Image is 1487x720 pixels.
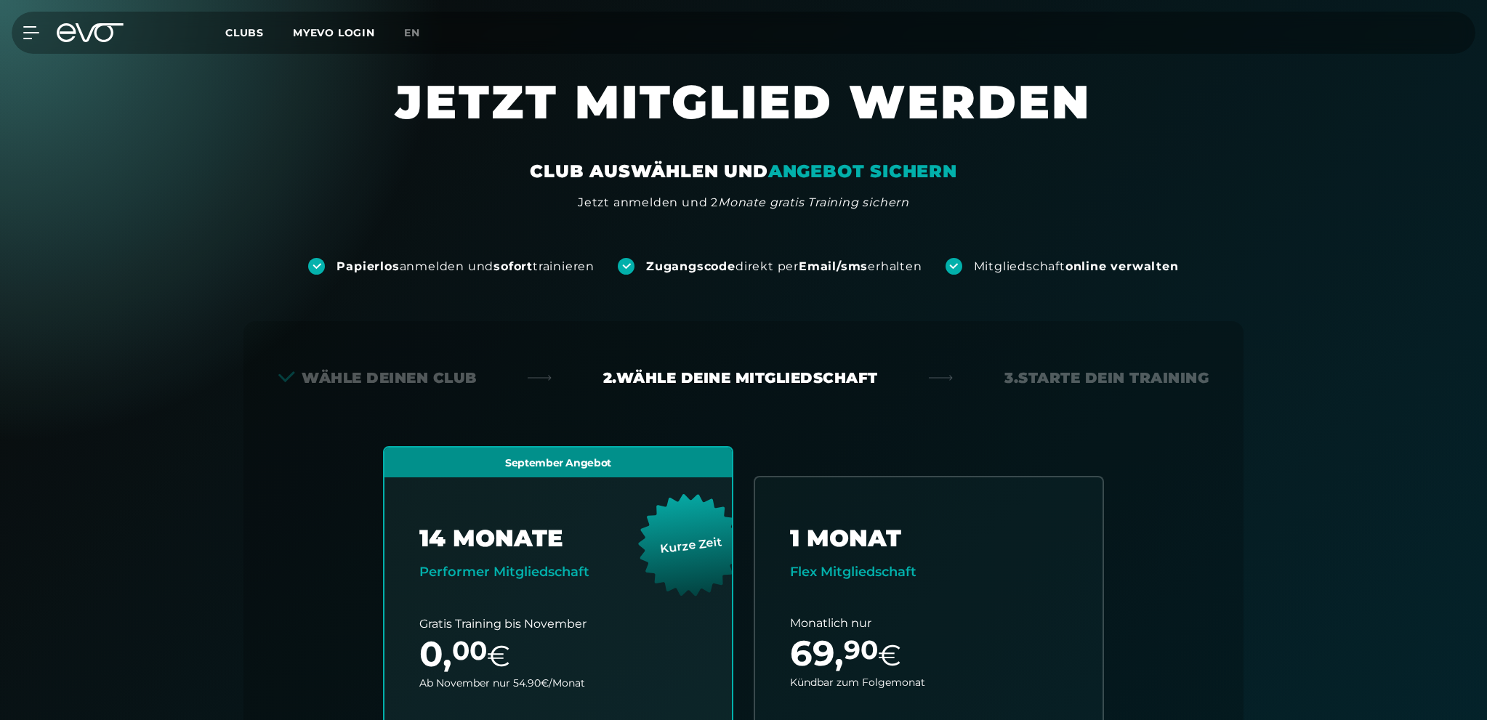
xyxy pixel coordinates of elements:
em: Monate gratis Training sichern [718,195,909,209]
em: ANGEBOT SICHERN [768,161,957,182]
a: Clubs [225,25,293,39]
strong: Zugangscode [646,259,736,273]
div: CLUB AUSWÄHLEN UND [530,160,956,183]
strong: Email/sms [799,259,868,273]
div: direkt per erhalten [646,259,922,275]
a: MYEVO LOGIN [293,26,375,39]
span: en [404,26,420,39]
div: 2. Wähle deine Mitgliedschaft [603,368,878,388]
span: Clubs [225,26,264,39]
div: 3. Starte dein Training [1004,368,1209,388]
strong: sofort [493,259,533,273]
h1: JETZT MITGLIED WERDEN [307,73,1180,160]
div: Wähle deinen Club [278,368,477,388]
div: Mitgliedschaft [974,259,1179,275]
div: anmelden und trainieren [337,259,595,275]
a: en [404,25,438,41]
div: Jetzt anmelden und 2 [578,194,909,211]
strong: Papierlos [337,259,399,273]
strong: online verwalten [1065,259,1179,273]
